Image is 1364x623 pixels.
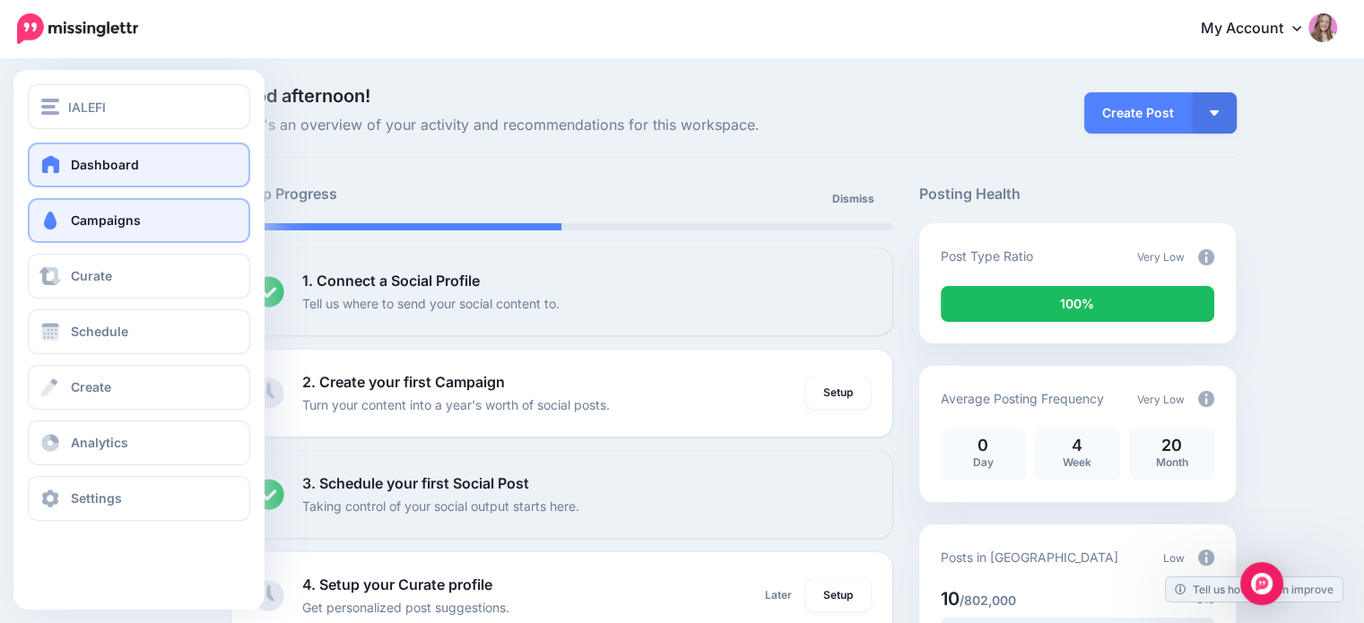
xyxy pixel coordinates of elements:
[1198,391,1214,407] img: info-circle-grey.png
[28,84,250,129] button: IALEFI
[302,597,509,618] p: Get personalized post suggestions.
[1240,562,1283,605] div: Open Intercom Messenger
[302,373,505,391] b: 2. Create your first Campaign
[960,593,1016,608] span: /802,000
[231,183,561,205] h5: Setup Progress
[821,183,885,215] a: Dismiss
[1210,110,1219,116] img: arrow-down-white.png
[1155,455,1187,469] span: Month
[941,246,1033,266] p: Post Type Ratio
[68,97,106,117] span: IALEFI
[1198,249,1214,265] img: info-circle-grey.png
[28,254,250,299] a: Curate
[71,435,128,450] span: Analytics
[253,580,284,611] img: clock-grey.png
[71,324,128,339] span: Schedule
[71,157,139,172] span: Dashboard
[941,388,1104,409] p: Average Posting Frequency
[941,547,1118,567] p: Posts in [GEOGRAPHIC_DATA]
[805,579,871,611] a: Setup
[28,309,250,354] a: Schedule
[302,575,492,593] b: 4. Setup your Curate profile
[941,286,1214,322] div: 100% of your posts in the last 30 days were manually created (i.e. were not from Drip Campaigns o...
[950,437,1017,454] p: 0
[1198,549,1214,566] img: info-circle-grey.png
[28,420,250,465] a: Analytics
[28,365,250,410] a: Create
[1166,577,1342,601] a: Tell us how we can improve
[919,183,1236,205] h5: Posting Health
[1084,92,1192,134] a: Create Post
[231,114,892,137] span: Here's an overview of your activity and recommendations for this workspace.
[805,376,871,409] a: Setup
[302,272,480,290] b: 1. Connect a Social Profile
[1163,551,1185,565] span: Low
[941,588,960,610] span: 10
[253,377,284,409] img: clock-grey.png
[253,276,284,307] img: checked-circle.png
[253,479,284,510] img: checked-circle.png
[28,198,250,243] a: Campaigns
[302,496,579,516] p: Taking control of your social output starts here.
[17,13,138,44] img: Missinglettr
[302,293,560,314] p: Tell us where to send your social content to.
[71,268,112,283] span: Curate
[71,490,122,506] span: Settings
[1137,250,1185,264] span: Very Low
[28,476,250,521] a: Settings
[1044,437,1111,454] p: 4
[1183,7,1337,51] a: My Account
[71,379,111,394] span: Create
[28,143,250,187] a: Dashboard
[1137,393,1185,406] span: Very Low
[754,579,803,611] a: Later
[41,99,59,115] img: menu.png
[1063,455,1091,469] span: Week
[302,394,610,415] p: Turn your content into a year's worth of social posts.
[71,212,141,228] span: Campaigns
[1138,437,1205,454] p: 20
[302,474,529,492] b: 3. Schedule your first Social Post
[231,85,370,107] span: Good afternoon!
[973,455,994,469] span: Day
